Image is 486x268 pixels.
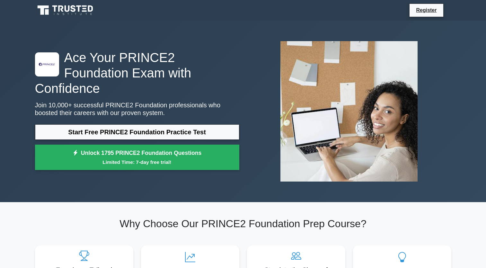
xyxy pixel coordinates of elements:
[43,158,231,166] small: Limited Time: 7-day free trial!
[35,101,239,117] p: Join 10,000+ successful PRINCE2 Foundation professionals who boosted their careers with our prove...
[35,145,239,170] a: Unlock 1795 PRINCE2 Foundation QuestionsLimited Time: 7-day free trial!
[35,218,451,230] h2: Why Choose Our PRINCE2 Foundation Prep Course?
[412,6,440,14] a: Register
[35,50,239,96] h1: Ace Your PRINCE2 Foundation Exam with Confidence
[35,124,239,140] a: Start Free PRINCE2 Foundation Practice Test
